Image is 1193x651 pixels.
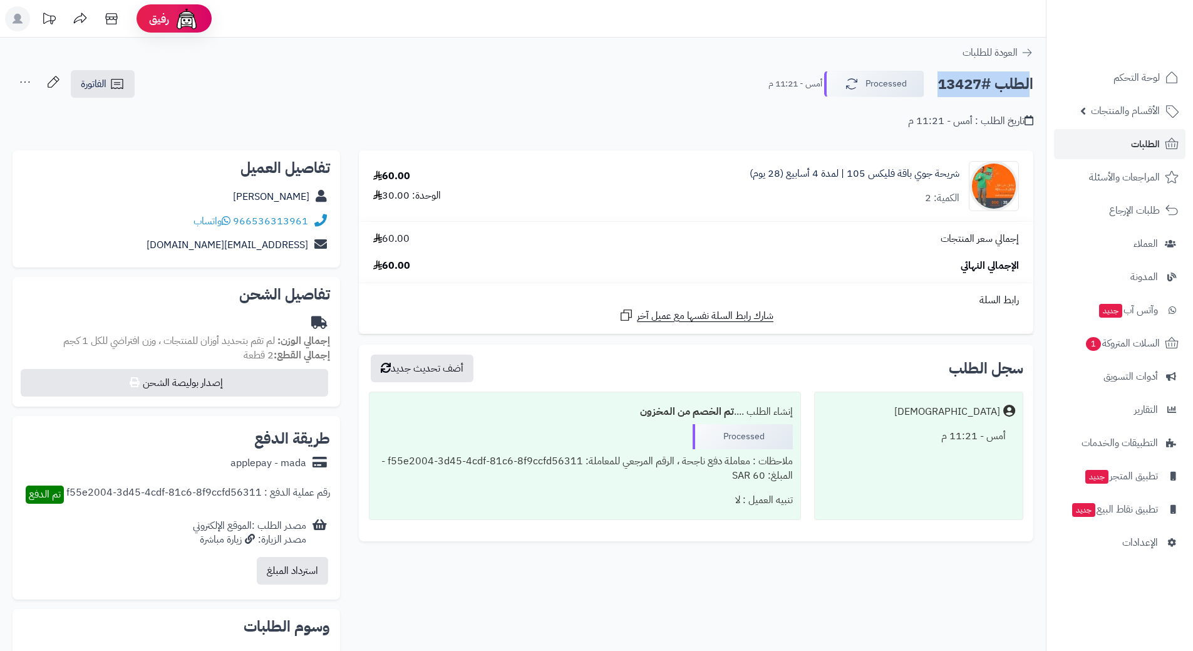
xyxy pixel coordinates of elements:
a: الإعدادات [1054,528,1185,558]
a: واتساب [194,214,230,229]
div: مصدر الزيارة: زيارة مباشرة [193,533,306,547]
a: أدوات التسويق [1054,362,1185,392]
a: التطبيقات والخدمات [1054,428,1185,458]
span: العودة للطلبات [963,45,1018,60]
span: لوحة التحكم [1113,69,1160,86]
span: إجمالي سعر المنتجات [941,232,1019,246]
span: جديد [1085,470,1108,484]
div: applepay - mada [230,456,306,471]
small: 2 قطعة [244,348,330,363]
span: طلبات الإرجاع [1109,202,1160,219]
a: شريحة جوي باقة فليكس 105 | لمدة 4 أسابيع (28 يوم) [750,167,959,181]
span: المراجعات والأسئلة [1089,169,1160,186]
a: [EMAIL_ADDRESS][DOMAIN_NAME] [147,237,308,253]
a: تحديثات المنصة [33,6,65,34]
a: الفاتورة [71,70,135,98]
button: إصدار بوليصة الشحن [21,369,328,397]
div: رقم عملية الدفع : f55e2004-3d45-4cdf-81c6-8f9ccfd56311 [66,486,330,504]
div: أمس - 11:21 م [822,424,1015,449]
strong: إجمالي القطع: [274,348,330,363]
span: العملاء [1134,235,1158,253]
button: استرداد المبلغ [257,557,328,585]
a: التقارير [1054,395,1185,425]
a: وآتس آبجديد [1054,295,1185,325]
h2: الطلب #13427 [937,71,1033,97]
span: السلات المتروكة [1085,335,1160,352]
span: جديد [1099,304,1122,318]
span: التطبيقات والخدمات [1082,434,1158,452]
h2: طريقة الدفع [254,431,330,446]
span: أدوات التسويق [1103,368,1158,385]
div: مصدر الطلب :الموقع الإلكتروني [193,519,306,548]
span: الطلبات [1131,135,1160,153]
h2: تفاصيل الشحن [23,287,330,302]
a: تطبيق نقاط البيعجديد [1054,494,1185,524]
h3: سجل الطلب [949,361,1023,376]
span: جديد [1072,503,1095,517]
a: [PERSON_NAME] [233,189,309,204]
a: شارك رابط السلة نفسها مع عميل آخر [619,308,773,323]
img: ai-face.png [174,6,199,31]
div: الوحدة: 30.00 [373,189,441,203]
a: السلات المتروكة1 [1054,328,1185,358]
button: أضف تحديث جديد [371,355,473,382]
strong: إجمالي الوزن: [277,333,330,348]
a: المدونة [1054,262,1185,292]
a: الطلبات [1054,129,1185,159]
a: العملاء [1054,229,1185,259]
h2: تفاصيل العميل [23,160,330,175]
span: شارك رابط السلة نفسها مع عميل آخر [637,309,773,323]
span: المدونة [1130,268,1158,286]
div: رابط السلة [364,293,1028,308]
span: الأقسام والمنتجات [1091,102,1160,120]
a: طلبات الإرجاع [1054,195,1185,226]
img: logo-2.png [1108,34,1181,60]
span: 1 [1086,337,1101,351]
span: التقارير [1134,401,1158,419]
span: الإجمالي النهائي [961,259,1019,273]
span: تم الدفع [29,487,61,502]
button: Processed [824,71,924,97]
div: تاريخ الطلب : أمس - 11:21 م [908,114,1033,128]
span: لم تقم بتحديد أوزان للمنتجات ، وزن افتراضي للكل 1 كجم [63,333,275,348]
a: 966536313961 [233,214,308,229]
div: ملاحظات : معاملة دفع ناجحة ، الرقم المرجعي للمعاملة: f55e2004-3d45-4cdf-81c6-8f9ccfd56311 - المبل... [377,449,792,488]
div: 60.00 [373,169,410,184]
div: تنبيه العميل : لا [377,488,792,513]
span: الفاتورة [81,76,106,91]
span: 60.00 [373,232,410,246]
span: رفيق [149,11,169,26]
h2: وسوم الطلبات [23,619,330,634]
a: لوحة التحكم [1054,63,1185,93]
b: تم الخصم من المخزون [640,404,734,419]
span: وآتس آب [1098,301,1158,319]
a: تطبيق المتجرجديد [1054,461,1185,491]
span: الإعدادات [1122,534,1158,551]
img: 1751337643-503552692_1107209794769509_2033293026067938217_n-90x90.jpg [969,161,1018,211]
a: المراجعات والأسئلة [1054,162,1185,192]
div: Processed [693,424,793,449]
span: 60.00 [373,259,410,273]
div: إنشاء الطلب .... [377,400,792,424]
div: الكمية: 2 [925,191,959,206]
span: تطبيق المتجر [1084,467,1158,485]
a: العودة للطلبات [963,45,1033,60]
span: تطبيق نقاط البيع [1071,501,1158,518]
small: أمس - 11:21 م [768,78,822,90]
div: [DEMOGRAPHIC_DATA] [894,405,1000,419]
